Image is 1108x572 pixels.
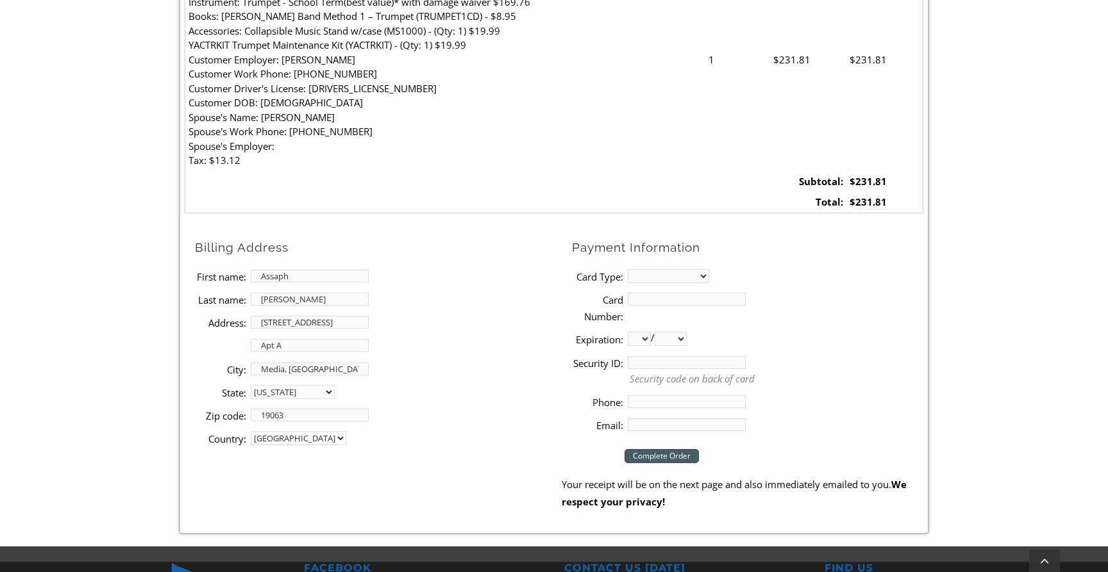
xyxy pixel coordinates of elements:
label: Email: [572,417,623,434]
label: Country: [195,430,246,447]
h2: Payment Information [572,240,923,256]
select: State billing address [251,385,335,399]
label: Address: [195,315,246,331]
label: City: [195,361,246,378]
select: country [251,431,346,445]
td: Subtotal: [770,171,846,192]
p: Security code on back of card [630,372,923,386]
label: Zip code: [195,407,246,424]
td: Total: [770,192,846,213]
li: / [572,327,923,350]
label: Expiration: [572,331,623,348]
label: Card Type: [572,268,623,285]
label: Card Number: [572,291,623,325]
td: $231.81 [846,171,923,192]
label: Security ID: [572,355,623,372]
label: Phone: [572,394,623,411]
label: State: [195,384,246,401]
p: Your receipt will be on the next page and also immediately emailed to you. [562,476,923,510]
input: Complete Order [625,449,699,463]
label: First name: [195,268,246,285]
h2: Billing Address [195,240,561,256]
strong: We respect your privacy! [562,478,907,507]
td: $231.81 [846,192,923,213]
label: Last name: [195,291,246,308]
